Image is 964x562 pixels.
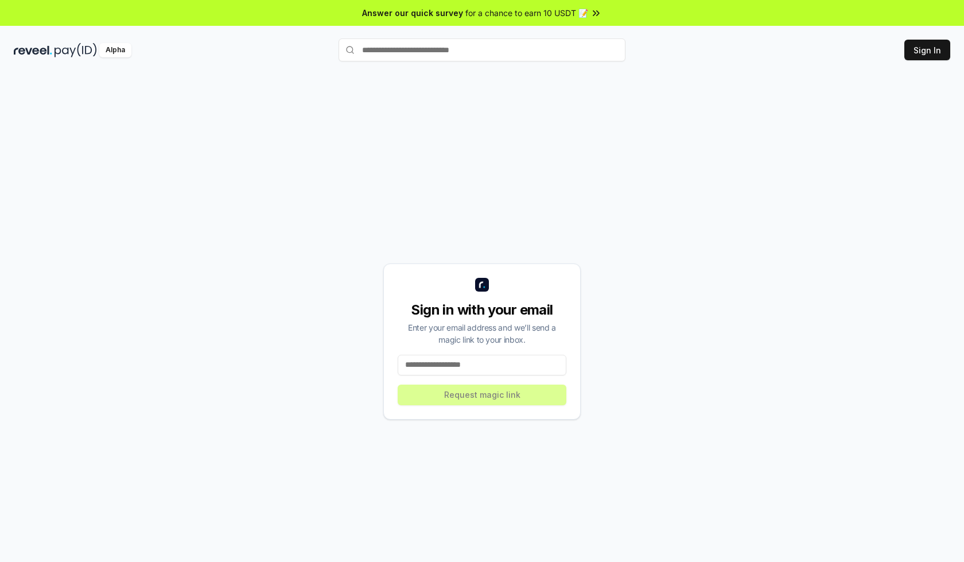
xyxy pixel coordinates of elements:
[55,43,97,57] img: pay_id
[398,321,566,346] div: Enter your email address and we’ll send a magic link to your inbox.
[398,301,566,319] div: Sign in with your email
[362,7,463,19] span: Answer our quick survey
[14,43,52,57] img: reveel_dark
[475,278,489,292] img: logo_small
[465,7,588,19] span: for a chance to earn 10 USDT 📝
[904,40,950,60] button: Sign In
[99,43,131,57] div: Alpha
